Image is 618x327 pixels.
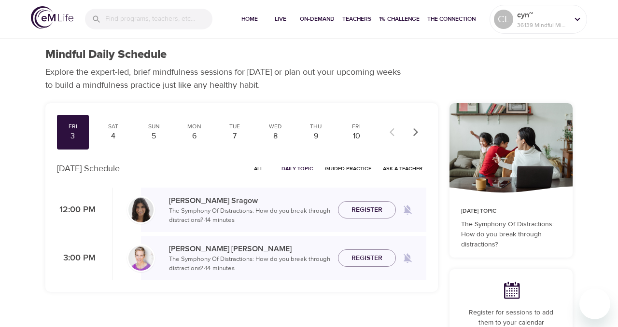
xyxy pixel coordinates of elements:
[169,206,330,225] p: The Symphony Of Distractions: How do you break through distractions? · 14 minutes
[128,245,154,271] img: kellyb.jpg
[379,161,426,176] button: Ask a Teacher
[57,162,120,175] p: [DATE] Schedule
[45,66,407,92] p: Explore the expert-led, brief mindfulness sessions for [DATE] or plan out your upcoming weeks to ...
[61,123,85,131] div: Fri
[238,14,261,24] span: Home
[142,131,166,142] div: 5
[379,14,420,24] span: 1% Challenge
[169,255,330,273] p: The Symphony Of Distractions: How do you break through distractions? · 14 minutes
[396,198,419,221] span: Remind me when a class goes live every Friday at 12:00 PM
[45,48,167,62] h1: Mindful Daily Schedule
[396,246,419,270] span: Remind me when a class goes live every Friday at 3:00 PM
[101,123,126,131] div: Sat
[325,164,371,173] span: Guided Practice
[338,249,396,267] button: Register
[169,243,330,255] p: [PERSON_NAME] [PERSON_NAME]
[31,6,73,29] img: logo
[517,21,568,29] p: 36139 Mindful Minutes
[278,161,317,176] button: Daily Topic
[57,252,96,265] p: 3:00 PM
[105,9,212,29] input: Find programs, teachers, etc...
[223,123,247,131] div: Tue
[461,219,561,250] p: The Symphony Of Distractions: How do you break through distractions?
[351,204,382,216] span: Register
[142,123,166,131] div: Sun
[247,164,270,173] span: All
[517,9,568,21] p: cyn~
[304,131,328,142] div: 9
[344,131,368,142] div: 10
[281,164,313,173] span: Daily Topic
[427,14,476,24] span: The Connection
[183,123,207,131] div: Mon
[128,197,154,222] img: Lara_Sragow-min.jpg
[243,161,274,176] button: All
[579,288,610,319] iframe: Button to launch messaging window
[351,252,382,264] span: Register
[61,131,85,142] div: 3
[183,131,207,142] div: 6
[101,131,126,142] div: 4
[383,164,422,173] span: Ask a Teacher
[300,14,335,24] span: On-Demand
[263,131,287,142] div: 8
[344,123,368,131] div: Fri
[342,14,371,24] span: Teachers
[269,14,292,24] span: Live
[263,123,287,131] div: Wed
[223,131,247,142] div: 7
[338,201,396,219] button: Register
[304,123,328,131] div: Thu
[461,207,561,216] p: [DATE] Topic
[494,10,513,29] div: CL
[321,161,375,176] button: Guided Practice
[57,204,96,217] p: 12:00 PM
[169,195,330,206] p: [PERSON_NAME] Sragow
